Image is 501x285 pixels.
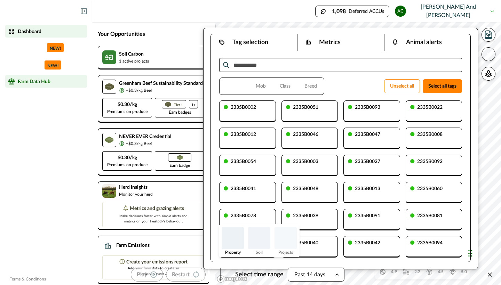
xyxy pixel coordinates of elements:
p: Greenham Beef Sustainability Standard [119,80,203,87]
p: Earn badge [169,162,190,169]
button: Metrics [297,34,384,51]
button: Mob [250,79,271,93]
p: Play [137,270,147,279]
p: Projects [278,250,293,254]
p: 1,098 [332,9,346,14]
p: Soil [256,250,263,254]
button: Class [274,79,296,93]
p: 2335B0093 [355,105,380,110]
p: 2335B0094 [417,241,443,245]
p: 2335B0003 [293,159,318,164]
button: Select all tags [423,79,462,93]
p: 2335B0051 [293,105,318,110]
p: +$0.3/kg Beef [126,140,152,147]
img: property preview [222,227,244,249]
img: certification logo [165,102,171,107]
button: Breed [299,79,323,93]
p: 2335B0022 [417,105,443,110]
p: 2335B0092 [417,159,443,164]
p: 2335B0042 [355,241,380,245]
img: certification logo [105,137,114,144]
p: Premiums on produce [107,108,148,115]
p: 2335B0078 [231,213,256,218]
div: more credentials avaialble [189,100,198,108]
p: 2335B0039 [293,213,318,218]
p: 2335B0054 [231,159,256,164]
a: CredentialsNEW! [5,58,87,72]
p: Earn badges [169,108,191,115]
a: MarketplaceNEW! [5,40,87,55]
button: Animal alerts [384,34,470,51]
button: Unselect all [384,79,420,93]
p: Soil Carbon [119,51,149,58]
p: Marketplace [18,45,44,50]
p: Tier 1 [174,102,183,107]
a: Farm Data Hub [5,75,87,88]
p: Farm Data Hub [18,79,50,84]
p: 2335B0002 [231,105,256,110]
p: NEW! [47,43,64,52]
p: Create your emissions report [126,259,188,266]
button: Tag selection [211,34,297,51]
img: certification logo [105,83,114,90]
p: Monitor your herd [119,191,153,197]
p: $0.30/kg [118,101,137,108]
div: Drag [468,243,472,264]
p: 2335B0040 [293,241,318,245]
img: Logo [8,4,49,19]
p: NEW! [45,60,61,70]
canvas: Map [215,22,501,285]
p: 2335B0060 [417,186,443,191]
p: Farm Emissions [116,242,150,249]
p: Your Opportunities [98,30,145,38]
p: 2335B0027 [355,159,380,164]
p: Restart [172,270,190,279]
p: Dashboard [18,28,41,34]
p: 2335B0047 [355,132,380,137]
button: Restart [166,268,206,282]
p: 2335B0046 [293,132,318,137]
img: Greenham NEVER EVER certification badge [177,155,183,160]
button: Play [131,268,163,282]
a: Dashboard [5,25,87,38]
p: 2335B0081 [417,213,443,218]
p: 1 active projects [119,58,149,64]
button: All tags [221,79,247,93]
p: 2335B0041 [231,186,256,191]
button: Close [484,269,495,280]
p: 2335B0013 [355,186,380,191]
p: Deferred ACCUs [349,9,384,14]
p: 2335B0012 [231,132,256,137]
p: Select time range [235,270,284,279]
img: projects preview [275,227,297,249]
p: Metrics and grazing alerts [130,205,184,212]
p: Property [225,250,241,254]
iframe: Chat Widget [466,236,501,269]
p: $0.30/kg [118,154,137,162]
p: Herd Insights [119,184,153,191]
p: NEVER EVER Credential [119,133,171,140]
p: 2335B0048 [293,186,318,191]
p: 1+ [191,102,196,107]
p: Credentials [18,62,42,68]
p: 2335B0008 [417,132,443,137]
p: Premiums on produce [107,162,148,168]
p: +$0.3/kg Beef [126,87,152,93]
p: Make decisions faster with simple alerts and metrics on your livestock’s behaviour. [119,212,188,224]
p: 2335B0091 [355,213,380,218]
